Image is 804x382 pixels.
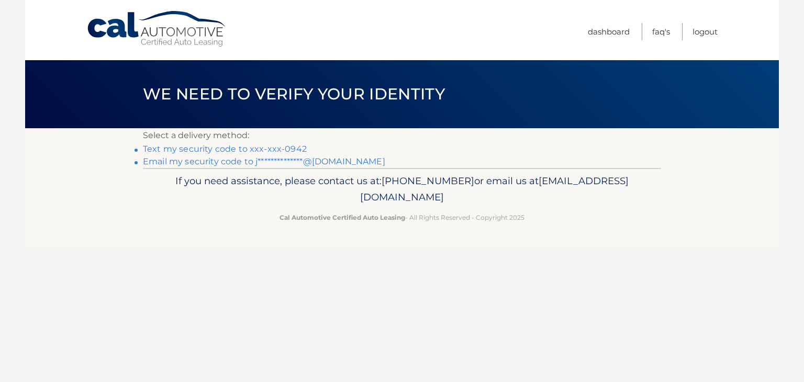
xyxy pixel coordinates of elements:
[86,10,228,48] a: Cal Automotive
[280,214,405,221] strong: Cal Automotive Certified Auto Leasing
[693,23,718,40] a: Logout
[143,144,307,154] a: Text my security code to xxx-xxx-0942
[143,84,445,104] span: We need to verify your identity
[150,212,654,223] p: - All Rights Reserved - Copyright 2025
[652,23,670,40] a: FAQ's
[143,128,661,143] p: Select a delivery method:
[588,23,630,40] a: Dashboard
[150,173,654,206] p: If you need assistance, please contact us at: or email us at
[382,175,474,187] span: [PHONE_NUMBER]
